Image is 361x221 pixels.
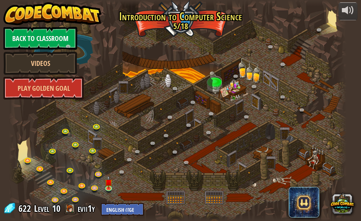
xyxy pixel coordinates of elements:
[3,27,77,50] a: Back to Classroom
[18,202,33,214] span: 622
[3,77,84,100] a: Play Golden Goal
[3,52,77,75] a: Videos
[52,202,60,214] span: 10
[78,202,97,214] a: evii1y
[3,2,101,25] img: CodeCombat - Learn how to code by playing a game
[34,202,49,215] span: Level
[338,2,358,20] button: Adjust volume
[105,176,112,189] img: level-banner-unstarted.png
